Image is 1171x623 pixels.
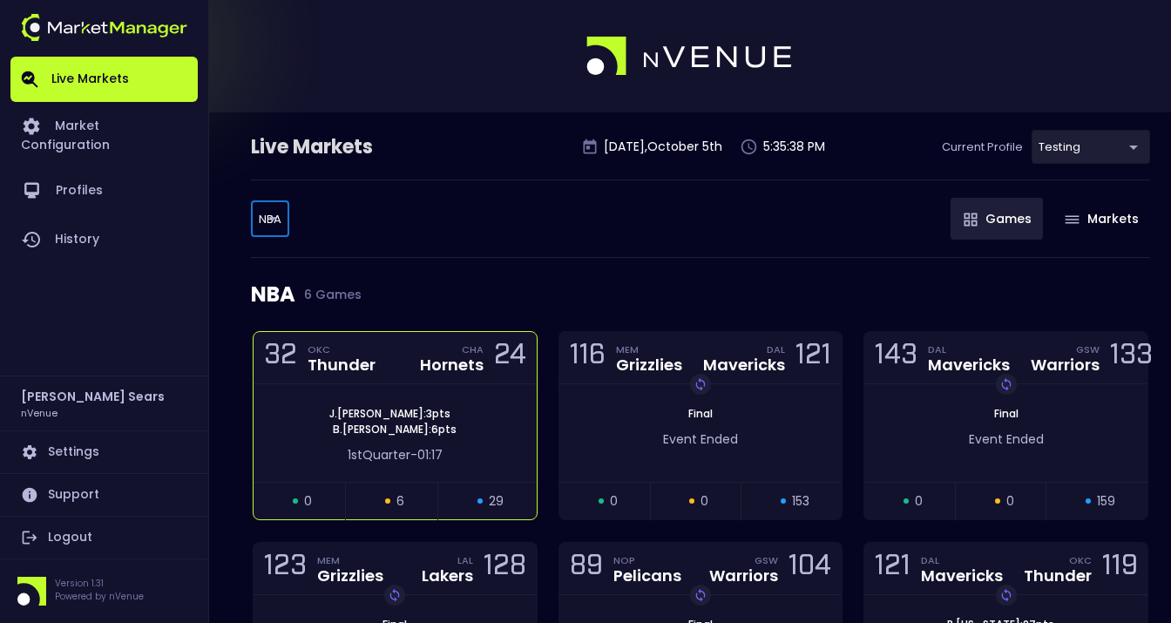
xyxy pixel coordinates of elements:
div: testing [251,201,289,237]
span: 0 [701,492,708,511]
span: 01:17 [417,446,443,464]
img: gameIcon [1065,215,1080,224]
p: Current Profile [942,139,1023,156]
a: Logout [10,517,198,559]
div: testing [1032,130,1150,164]
h2: [PERSON_NAME] Sears [21,387,165,406]
span: Event Ended [663,430,738,448]
div: DAL [928,342,1010,356]
span: Event Ended [969,430,1044,448]
span: 0 [915,492,923,511]
p: 5:35:38 PM [763,138,825,156]
div: 119 [1102,552,1138,585]
a: History [10,215,198,264]
img: replayImg [999,588,1013,602]
a: Live Markets [10,57,198,102]
div: CHA [462,342,484,356]
button: Games [951,198,1043,240]
span: 0 [1006,492,1014,511]
div: Warriors [709,568,778,584]
div: 24 [494,342,526,374]
div: Version 1.31Powered by nVenue [10,577,198,606]
span: B . [PERSON_NAME] : 6 pts [328,422,462,437]
span: 153 [792,492,809,511]
a: Settings [10,431,198,473]
div: MEM [616,342,682,356]
div: LAL [457,553,473,567]
span: Final [683,406,718,421]
div: 133 [1110,342,1153,374]
div: OKC [1069,553,1092,567]
img: logo [21,14,187,41]
div: GSW [1076,342,1100,356]
div: DAL [921,553,1003,567]
p: Powered by nVenue [55,590,144,603]
a: Market Configuration [10,102,198,166]
span: Final [989,406,1024,421]
div: Pelicans [613,568,681,584]
p: Version 1.31 [55,577,144,590]
img: gameIcon [964,213,978,227]
div: 104 [789,552,831,585]
div: GSW [755,553,778,567]
div: Mavericks [921,568,1003,584]
span: - [410,446,417,464]
div: Mavericks [703,357,785,373]
div: 121 [795,342,831,374]
span: 159 [1097,492,1115,511]
div: NOP [613,553,681,567]
div: Thunder [1024,568,1092,584]
img: replayImg [694,588,707,602]
a: Support [10,474,198,516]
button: Markets [1052,198,1150,240]
span: 0 [610,492,618,511]
img: replayImg [388,588,402,602]
div: DAL [767,342,785,356]
div: Live Markets [251,133,464,161]
div: Hornets [420,357,484,373]
div: 89 [570,552,603,585]
p: [DATE] , October 5 th [604,138,722,156]
div: 32 [264,342,297,374]
span: 6 [396,492,404,511]
div: Mavericks [928,357,1010,373]
div: Lakers [422,568,473,584]
span: 1st Quarter [348,446,410,464]
span: J . [PERSON_NAME] : 3 pts [324,406,456,422]
span: 0 [304,492,312,511]
div: Grizzlies [616,357,682,373]
h3: nVenue [21,406,58,419]
div: 143 [875,342,917,374]
span: 29 [489,492,504,511]
div: Grizzlies [317,568,383,584]
span: 6 Games [295,288,362,301]
div: 116 [570,342,606,374]
div: Thunder [308,357,376,373]
div: Warriors [1031,357,1100,373]
div: 123 [264,552,307,585]
div: MEM [317,553,383,567]
div: 128 [484,552,526,585]
div: NBA [251,258,1150,331]
div: 121 [875,552,910,585]
img: logo [586,37,794,77]
div: OKC [308,342,376,356]
img: replayImg [694,377,707,391]
img: replayImg [999,377,1013,391]
a: Profiles [10,166,198,215]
